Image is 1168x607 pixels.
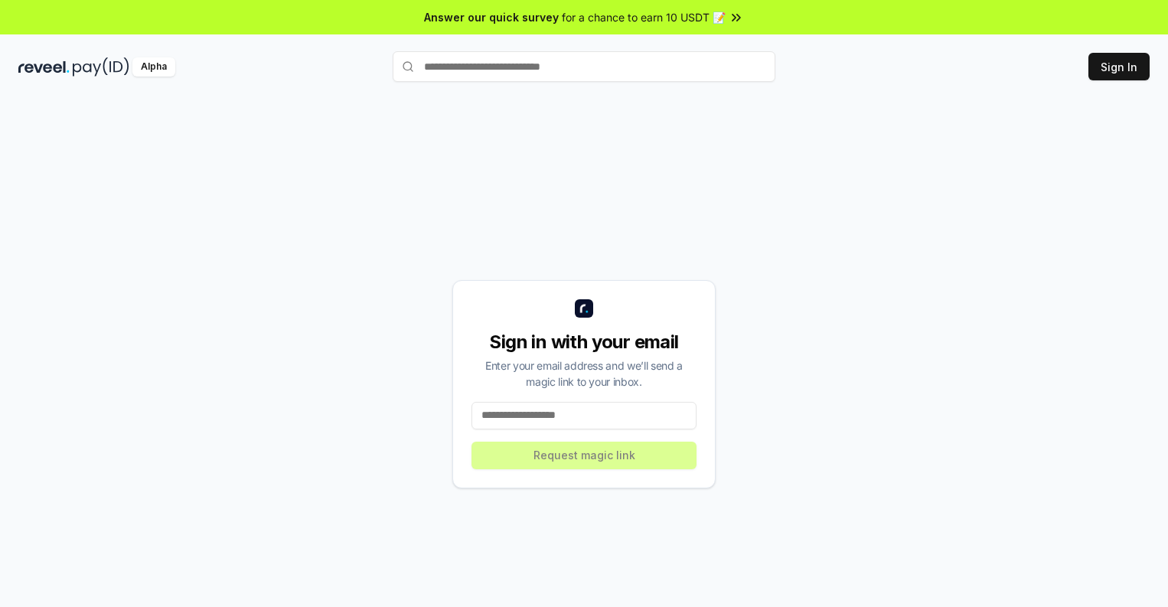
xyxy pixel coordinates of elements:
[18,57,70,77] img: reveel_dark
[562,9,726,25] span: for a chance to earn 10 USDT 📝
[471,330,697,354] div: Sign in with your email
[1088,53,1150,80] button: Sign In
[575,299,593,318] img: logo_small
[424,9,559,25] span: Answer our quick survey
[73,57,129,77] img: pay_id
[471,357,697,390] div: Enter your email address and we’ll send a magic link to your inbox.
[132,57,175,77] div: Alpha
